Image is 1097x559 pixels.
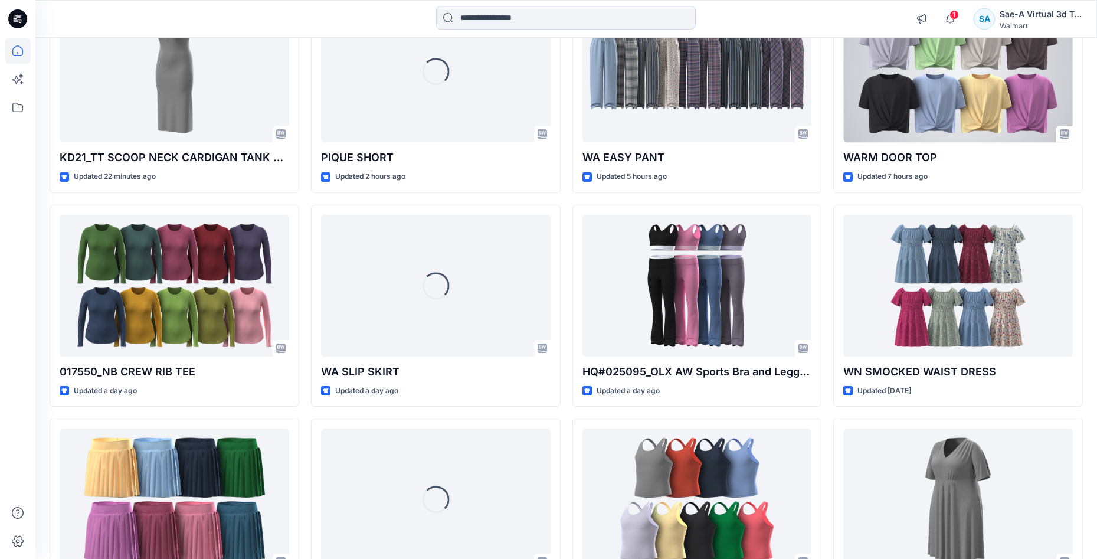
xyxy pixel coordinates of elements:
[60,149,289,166] p: KD21_TT SCOOP NECK CARDIGAN TANK MIDI
[1000,21,1082,30] div: Walmart
[857,385,911,397] p: Updated [DATE]
[582,364,812,380] p: HQ#025095_OLX AW Sports Bra and Legging Set
[1000,7,1082,21] div: Sae-A Virtual 3d Team
[60,364,289,380] p: 017550_NB CREW RIB TEE
[974,8,995,30] div: SA
[843,149,1073,166] p: WARM DOOR TOP
[582,1,812,143] a: WA EASY PANT
[597,385,660,397] p: Updated a day ago
[335,171,405,183] p: Updated 2 hours ago
[582,149,812,166] p: WA EASY PANT
[843,364,1073,380] p: WN SMOCKED WAIST DRESS
[60,1,289,143] a: KD21_TT SCOOP NECK CARDIGAN TANK MIDI
[582,215,812,357] a: HQ#025095_OLX AW Sports Bra and Legging Set
[321,364,551,380] p: WA SLIP SKIRT
[74,385,137,397] p: Updated a day ago
[843,215,1073,357] a: WN SMOCKED WAIST DRESS
[949,10,959,19] span: 1
[60,215,289,357] a: 017550_NB CREW RIB TEE
[335,385,398,397] p: Updated a day ago
[857,171,928,183] p: Updated 7 hours ago
[597,171,667,183] p: Updated 5 hours ago
[74,171,156,183] p: Updated 22 minutes ago
[843,1,1073,143] a: WARM DOOR TOP
[321,149,551,166] p: PIQUE SHORT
